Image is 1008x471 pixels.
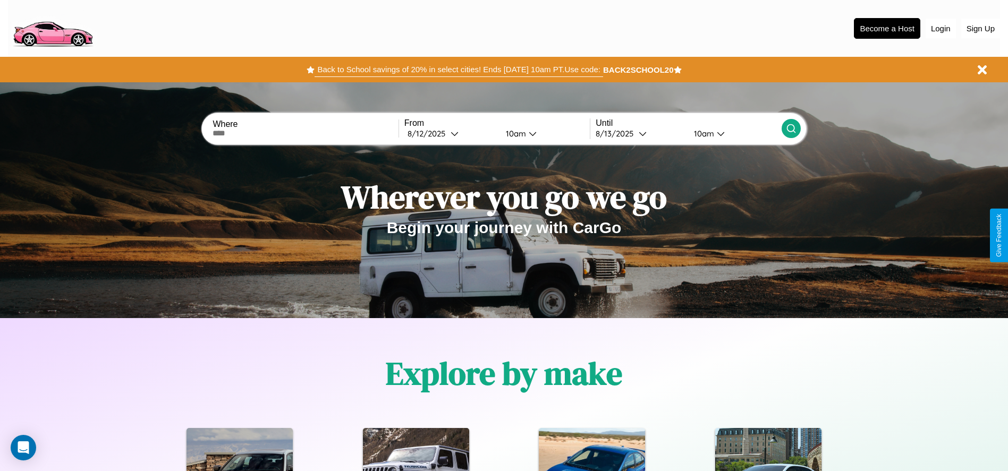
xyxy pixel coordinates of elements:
[386,352,622,395] h1: Explore by make
[8,5,97,49] img: logo
[213,119,398,129] label: Where
[596,118,781,128] label: Until
[497,128,590,139] button: 10am
[961,19,1000,38] button: Sign Up
[685,128,782,139] button: 10am
[926,19,956,38] button: Login
[11,435,36,460] div: Open Intercom Messenger
[315,62,603,77] button: Back to School savings of 20% in select cities! Ends [DATE] 10am PT.Use code:
[596,129,639,139] div: 8 / 13 / 2025
[689,129,717,139] div: 10am
[404,118,590,128] label: From
[408,129,451,139] div: 8 / 12 / 2025
[854,18,920,39] button: Become a Host
[603,65,674,74] b: BACK2SCHOOL20
[404,128,497,139] button: 8/12/2025
[501,129,529,139] div: 10am
[995,214,1003,257] div: Give Feedback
